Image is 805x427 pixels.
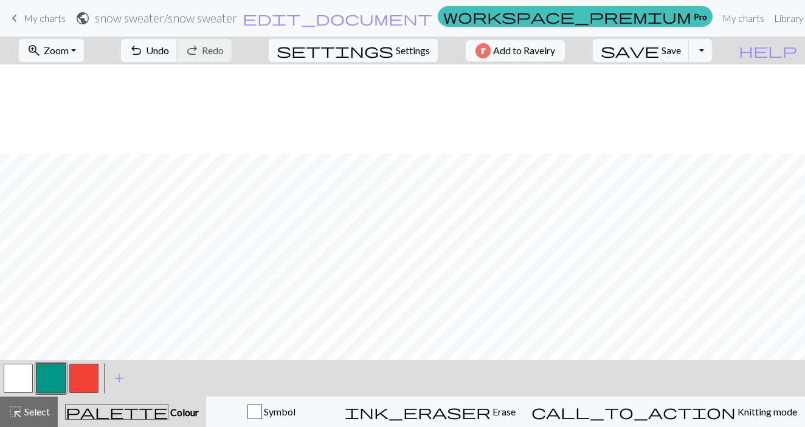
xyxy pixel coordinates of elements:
[27,42,41,59] span: zoom_in
[129,42,143,59] span: undo
[396,43,430,58] span: Settings
[593,39,689,62] button: Save
[44,44,69,56] span: Zoom
[438,6,713,27] a: Pro
[739,42,797,59] span: help
[243,10,432,27] span: edit_document
[493,43,555,58] span: Add to Ravelry
[19,39,84,62] button: Zoom
[277,43,393,58] i: Settings
[491,406,516,417] span: Erase
[146,44,169,56] span: Undo
[443,8,691,25] span: workspace_premium
[531,403,736,420] span: call_to_action
[206,397,337,427] button: Symbol
[95,11,237,25] h2: snow sweater / snow sweater
[22,406,50,417] span: Select
[717,6,769,30] a: My charts
[345,403,491,420] span: ink_eraser
[75,10,90,27] span: public
[112,370,126,387] span: add
[601,42,659,59] span: save
[8,403,22,420] span: highlight_alt
[168,406,199,418] span: Colour
[269,39,438,62] button: SettingsSettings
[262,406,295,417] span: Symbol
[475,43,491,58] img: Ravelry
[662,44,681,56] span: Save
[66,403,168,420] span: palette
[736,406,797,417] span: Knitting mode
[121,39,178,62] button: Undo
[523,397,805,427] button: Knitting mode
[337,397,523,427] button: Erase
[466,40,565,61] button: Add to Ravelry
[7,8,66,29] a: My charts
[7,10,22,27] span: keyboard_arrow_left
[24,12,66,24] span: My charts
[58,397,206,427] button: Colour
[277,42,393,59] span: settings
